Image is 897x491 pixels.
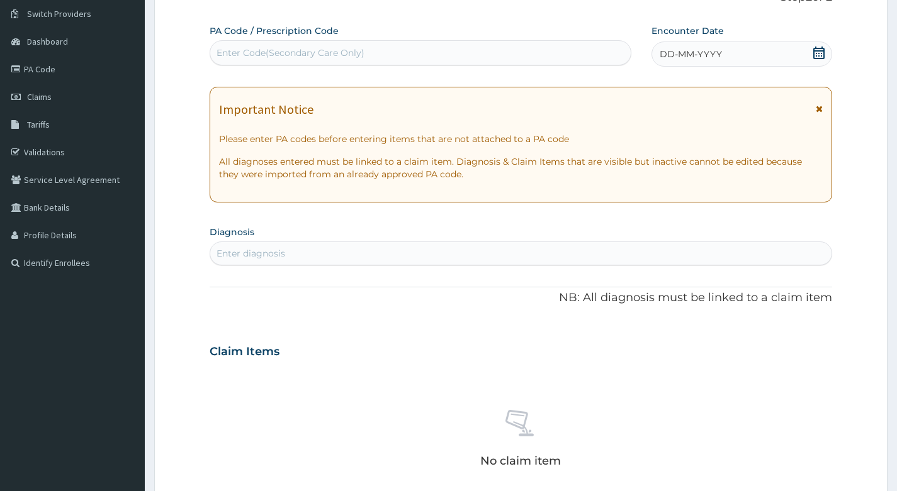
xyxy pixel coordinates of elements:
span: Tariffs [27,119,50,130]
p: Please enter PA codes before entering items that are not attached to a PA code [219,133,823,145]
span: DD-MM-YYYY [660,48,722,60]
h1: Important Notice [219,102,313,116]
p: All diagnoses entered must be linked to a claim item. Diagnosis & Claim Items that are visible bu... [219,155,823,180]
h3: Claim Items [210,345,279,359]
span: Claims [27,91,52,102]
div: Enter diagnosis [217,247,285,260]
span: Switch Providers [27,8,91,19]
label: PA Code / Prescription Code [210,25,339,37]
span: Dashboard [27,36,68,47]
label: Encounter Date [652,25,724,37]
div: Enter Code(Secondary Care Only) [217,47,364,59]
label: Diagnosis [210,226,254,238]
p: NB: All diagnosis must be linked to a claim item [210,290,832,306]
p: No claim item [480,455,561,467]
